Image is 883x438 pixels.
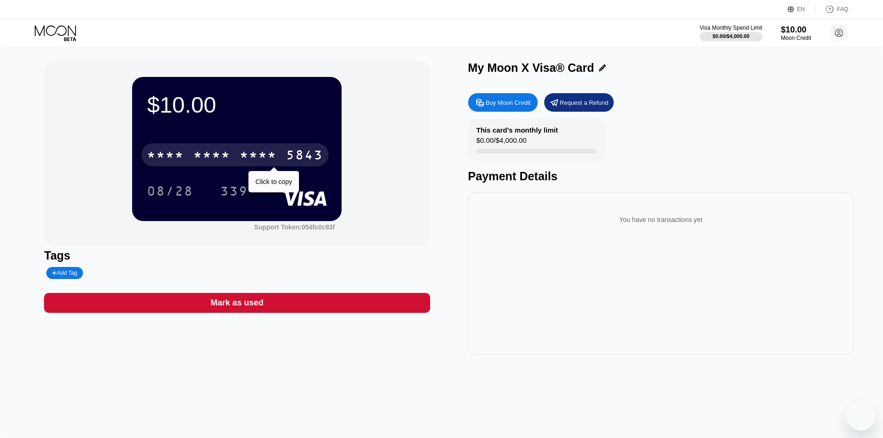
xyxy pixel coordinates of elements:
div: $0.00 / $4,000.00 [476,136,527,149]
div: Support Token:054fc0c83f [254,223,335,231]
div: $0.00 / $4,000.00 [712,33,750,39]
div: FAQ [837,6,848,13]
div: Payment Details [468,170,854,183]
div: My Moon X Visa® Card [468,61,594,75]
div: Add Tag [52,270,77,276]
div: Support Token: 054fc0c83f [254,223,335,231]
div: 08/28 [147,185,193,200]
div: Buy Moon Credit [486,99,531,107]
div: Mark as used [210,298,263,308]
div: Request a Refund [560,99,609,107]
div: 08/28 [140,179,200,203]
div: Buy Moon Credit [468,93,538,112]
div: Moon Credit [781,35,811,41]
div: Visa Monthly Spend Limit [699,25,762,31]
div: EN [788,5,816,14]
div: Request a Refund [544,93,614,112]
div: 339 [213,179,255,203]
div: Tags [44,249,430,262]
div: Mark as used [44,293,430,313]
div: FAQ [816,5,848,14]
div: Visa Monthly Spend Limit$0.00/$4,000.00 [699,25,762,41]
div: 339 [220,185,248,200]
div: $10.00Moon Credit [781,25,811,41]
div: $10.00 [781,25,811,35]
div: EN [797,6,805,13]
div: This card’s monthly limit [476,126,558,134]
div: Click to copy [255,178,292,185]
div: $10.00 [147,92,327,118]
div: Add Tag [46,267,83,279]
div: 5843 [286,149,323,164]
iframe: Nút để khởi chạy cửa sổ nhắn tin [846,401,876,431]
div: You have no transactions yet [476,207,846,233]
